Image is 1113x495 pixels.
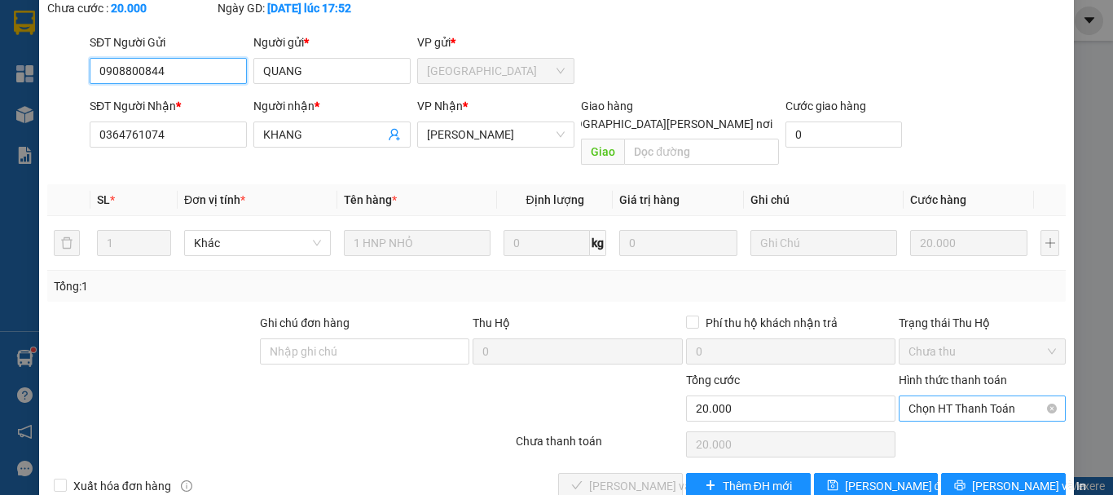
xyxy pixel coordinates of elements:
[90,97,247,115] div: SĐT Người Nhận
[344,230,491,256] input: VD: Bàn, Ghế
[750,230,897,256] input: Ghi Chú
[111,2,147,15] b: 20.000
[184,193,245,206] span: Đơn vị tính
[344,193,397,206] span: Tên hàng
[260,338,469,365] input: Ghi chú đơn hàng
[417,99,463,113] span: VP Nhận
[908,396,1056,421] span: Chọn HT Thanh Toán
[194,231,321,255] span: Khác
[550,115,779,133] span: [GEOGRAPHIC_DATA][PERSON_NAME] nơi
[686,373,740,387] span: Tổng cước
[427,122,565,147] span: Cao Tốc
[581,139,624,165] span: Giao
[705,480,716,493] span: plus
[54,277,431,295] div: Tổng: 1
[67,477,178,495] span: Xuất hóa đơn hàng
[388,128,401,141] span: user-add
[590,230,606,256] span: kg
[785,99,866,113] label: Cước giao hàng
[526,193,583,206] span: Định lượng
[785,122,902,148] input: Cước giao hàng
[899,373,1007,387] label: Hình thức thanh toán
[845,477,950,495] span: [PERSON_NAME] đổi
[253,33,411,51] div: Người gửi
[619,230,737,256] input: 0
[514,432,684,461] div: Chưa thanh toán
[699,314,844,332] span: Phí thu hộ khách nhận trả
[427,59,565,83] span: Sài Gòn
[910,230,1027,256] input: 0
[827,480,838,493] span: save
[54,230,80,256] button: delete
[723,477,792,495] span: Thêm ĐH mới
[97,193,110,206] span: SL
[181,480,192,492] span: info-circle
[619,193,680,206] span: Giá trị hàng
[624,139,779,165] input: Dọc đường
[1040,230,1059,256] button: plus
[1047,404,1057,413] span: close-circle
[417,33,574,51] div: VP gửi
[744,184,904,216] th: Ghi chú
[581,99,633,113] span: Giao hàng
[972,477,1086,495] span: [PERSON_NAME] và In
[908,339,1056,364] span: Chưa thu
[267,2,351,15] b: [DATE] lúc 17:52
[910,193,966,206] span: Cước hàng
[260,316,350,329] label: Ghi chú đơn hàng
[253,97,411,115] div: Người nhận
[473,316,510,329] span: Thu Hộ
[899,314,1066,332] div: Trạng thái Thu Hộ
[90,33,247,51] div: SĐT Người Gửi
[954,480,966,493] span: printer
